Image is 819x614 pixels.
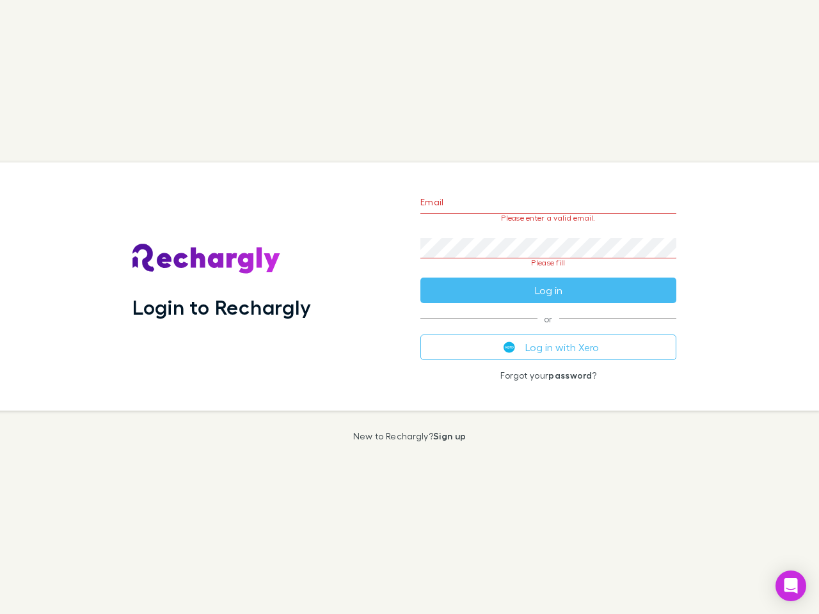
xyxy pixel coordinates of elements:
button: Log in [420,278,676,303]
a: password [548,370,592,381]
h1: Login to Rechargly [132,295,311,319]
img: Rechargly's Logo [132,244,281,274]
p: New to Rechargly? [353,431,466,441]
a: Sign up [433,430,466,441]
div: Open Intercom Messenger [775,571,806,601]
p: Please enter a valid email. [420,214,676,223]
p: Forgot your ? [420,370,676,381]
img: Xero's logo [504,342,515,353]
p: Please fill [420,258,676,267]
button: Log in with Xero [420,335,676,360]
